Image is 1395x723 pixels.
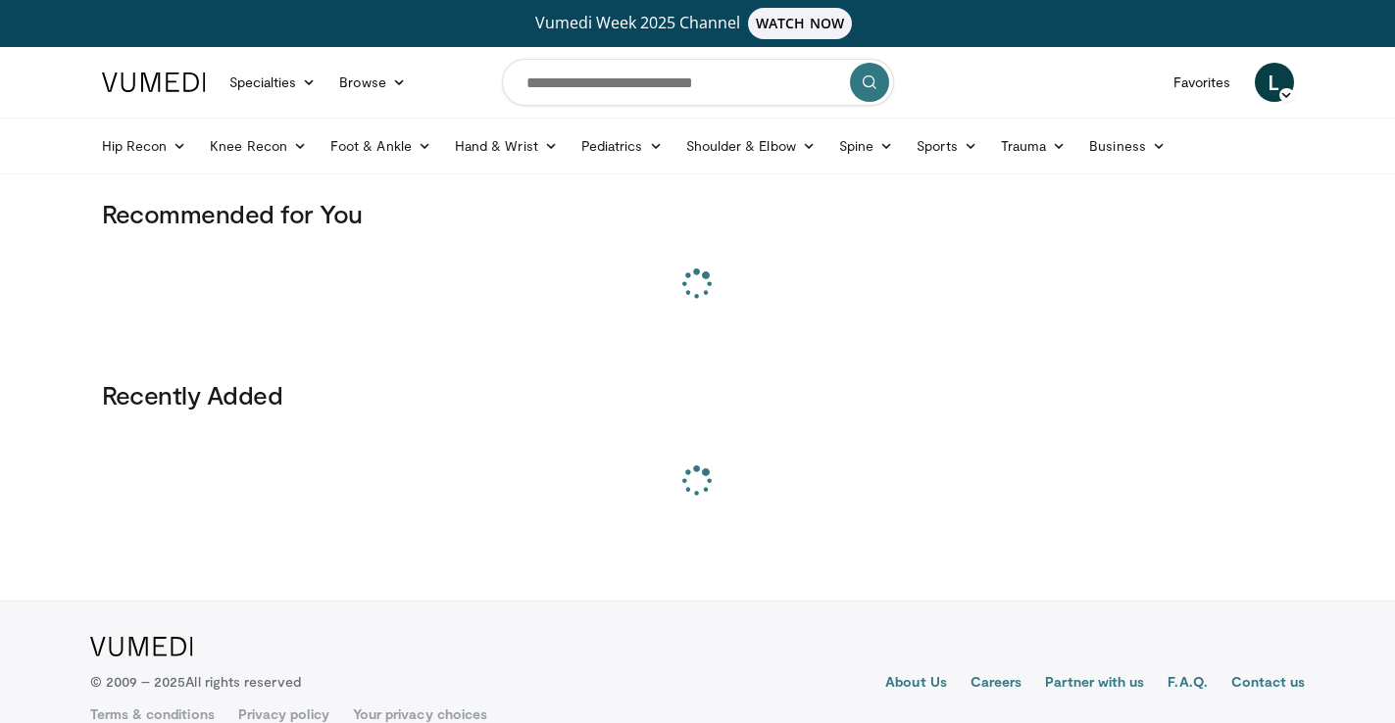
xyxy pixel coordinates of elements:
a: Spine [827,126,905,166]
a: Knee Recon [198,126,319,166]
h3: Recently Added [102,379,1294,410]
a: Browse [327,63,418,102]
a: Contact us [1231,672,1306,696]
p: © 2009 – 2025 [90,672,301,692]
a: Careers [971,672,1022,696]
a: Hand & Wrist [443,126,570,166]
a: Shoulder & Elbow [674,126,827,166]
span: All rights reserved [185,673,300,690]
a: About Us [885,672,947,696]
a: Specialties [218,63,328,102]
a: Hip Recon [90,126,199,166]
h3: Recommended for You [102,198,1294,229]
img: VuMedi Logo [90,637,193,656]
a: Foot & Ankle [319,126,443,166]
a: Trauma [989,126,1078,166]
a: F.A.Q. [1168,672,1207,696]
img: VuMedi Logo [102,72,206,92]
a: L [1255,63,1294,102]
input: Search topics, interventions [502,59,894,106]
a: Pediatrics [570,126,674,166]
a: Sports [905,126,989,166]
a: Vumedi Week 2025 ChannelWATCH NOW [105,8,1291,39]
a: Favorites [1162,63,1243,102]
a: Partner with us [1045,672,1144,696]
a: Business [1077,126,1177,166]
span: WATCH NOW [748,8,852,39]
